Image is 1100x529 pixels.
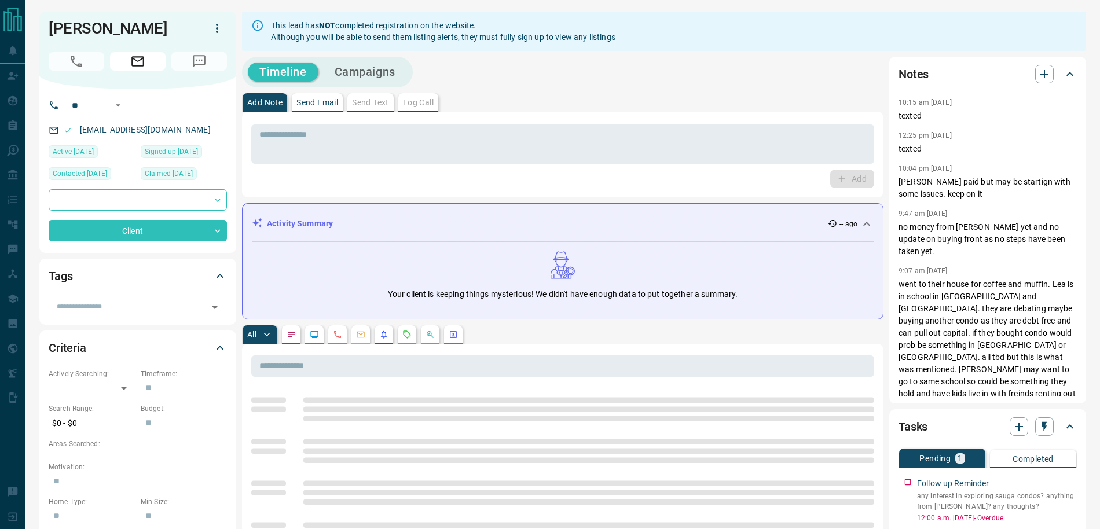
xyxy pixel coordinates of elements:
svg: Notes [287,330,296,339]
button: Open [111,98,125,112]
button: Campaigns [323,63,407,82]
div: Criteria [49,334,227,362]
div: This lead has completed registration on the website. Although you will be able to send them listi... [271,15,615,47]
p: Actively Searching: [49,369,135,379]
p: Search Range: [49,403,135,414]
p: no money from [PERSON_NAME] yet and no update on buying front as no steps have been taken yet. [899,221,1077,258]
div: Wed Feb 19 2020 [49,145,135,161]
svg: Agent Actions [449,330,458,339]
span: Contacted [DATE] [53,168,107,179]
p: 9:47 am [DATE] [899,210,948,218]
p: All [247,330,256,339]
h2: Tags [49,267,72,285]
p: 1 [958,454,962,462]
p: Timeframe: [141,369,227,379]
svg: Opportunities [426,330,435,339]
svg: Emails [356,330,365,339]
div: Wed Feb 19 2020 [141,145,227,161]
span: Claimed [DATE] [145,168,193,179]
h1: [PERSON_NAME] [49,19,190,38]
span: Email [110,52,166,71]
div: Activity Summary-- ago [252,213,874,234]
p: [PERSON_NAME] paid but may be startign with some issues. keep on it [899,176,1077,200]
p: Home Type: [49,497,135,507]
p: Min Size: [141,497,227,507]
p: Activity Summary [267,218,333,230]
span: No Number [49,52,104,71]
svg: Email Valid [64,126,72,134]
h2: Tasks [899,417,927,436]
p: Completed [1013,455,1054,463]
button: Open [207,299,223,315]
p: went to their house for coffee and muffin. Lea is in school in [GEOGRAPHIC_DATA] and [GEOGRAPHIC_... [899,278,1077,412]
span: No Number [171,52,227,71]
button: Timeline [248,63,318,82]
p: texted [899,110,1077,122]
div: Tasks [899,413,1077,440]
p: Motivation: [49,462,227,472]
span: Signed up [DATE] [145,146,198,157]
p: 12:25 pm [DATE] [899,131,952,139]
a: [EMAIL_ADDRESS][DOMAIN_NAME] [80,125,211,134]
div: Wed May 15 2024 [49,167,135,183]
strong: NOT [319,21,335,30]
p: -- ago [839,219,857,229]
div: Notes [899,60,1077,88]
svg: Calls [333,330,342,339]
svg: Listing Alerts [379,330,388,339]
p: 12:00 a.m. [DATE] - Overdue [917,513,1077,523]
p: Pending [919,454,951,462]
p: $0 - $0 [49,414,135,433]
p: Your client is keeping things mysterious! We didn't have enough data to put together a summary. [388,288,738,300]
p: any interest in exploring sauga condos? anything from [PERSON_NAME]? any thoughts? [917,491,1077,512]
div: Tags [49,262,227,290]
svg: Requests [402,330,412,339]
svg: Lead Browsing Activity [310,330,319,339]
p: Areas Searched: [49,439,227,449]
p: 10:04 pm [DATE] [899,164,952,172]
h2: Criteria [49,339,86,357]
div: Wed Feb 19 2020 [141,167,227,183]
p: 10:15 am [DATE] [899,98,952,106]
p: Send Email [296,98,338,106]
p: texted [899,143,1077,155]
div: Client [49,220,227,241]
p: Add Note [247,98,283,106]
span: Active [DATE] [53,146,94,157]
p: 9:07 am [DATE] [899,267,948,275]
p: Budget: [141,403,227,414]
p: Follow up Reminder [917,477,989,490]
h2: Notes [899,65,929,83]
